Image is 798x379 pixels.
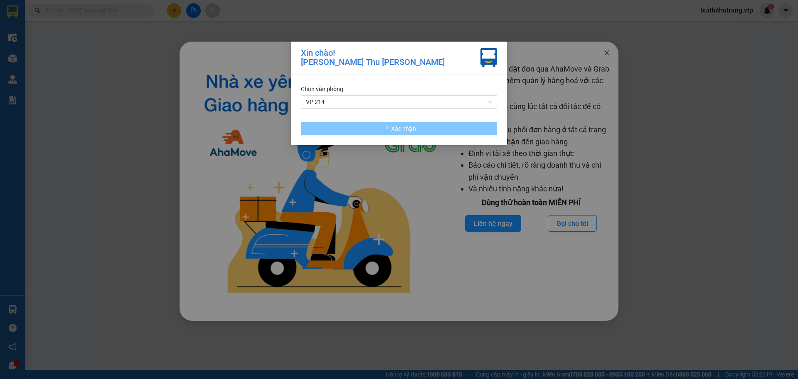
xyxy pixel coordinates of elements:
[480,48,497,67] img: vxr-icon
[301,122,497,135] button: Xác nhận
[391,124,416,133] span: Xác nhận
[306,96,492,108] span: VP 214
[301,48,445,67] div: Xin chào! [PERSON_NAME] Thu [PERSON_NAME]
[382,126,391,131] span: loading
[301,84,497,94] div: Chọn văn phòng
